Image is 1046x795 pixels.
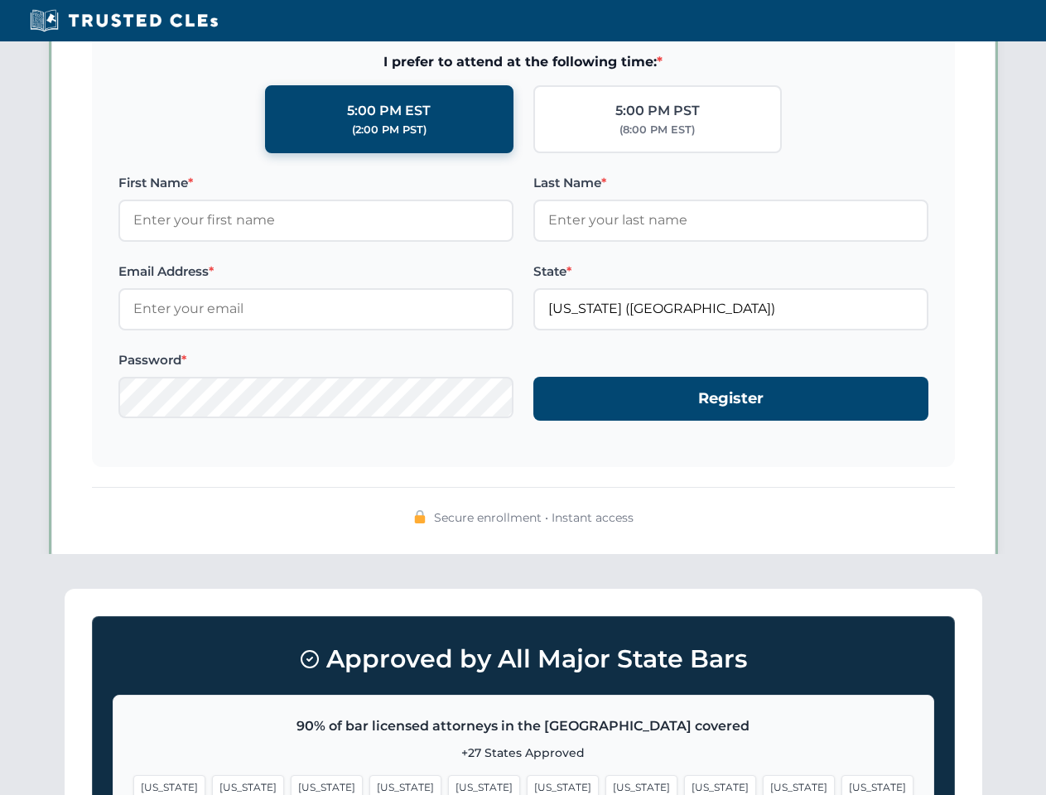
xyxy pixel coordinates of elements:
[533,200,928,241] input: Enter your last name
[133,715,913,737] p: 90% of bar licensed attorneys in the [GEOGRAPHIC_DATA] covered
[619,122,695,138] div: (8:00 PM EST)
[533,173,928,193] label: Last Name
[118,350,513,370] label: Password
[434,508,634,527] span: Secure enrollment • Instant access
[118,288,513,330] input: Enter your email
[118,200,513,241] input: Enter your first name
[615,100,700,122] div: 5:00 PM PST
[533,288,928,330] input: Florida (FL)
[113,637,934,682] h3: Approved by All Major State Bars
[25,8,223,33] img: Trusted CLEs
[118,51,928,73] span: I prefer to attend at the following time:
[533,377,928,421] button: Register
[347,100,431,122] div: 5:00 PM EST
[118,173,513,193] label: First Name
[133,744,913,762] p: +27 States Approved
[533,262,928,282] label: State
[352,122,427,138] div: (2:00 PM PST)
[413,510,427,523] img: 🔒
[118,262,513,282] label: Email Address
